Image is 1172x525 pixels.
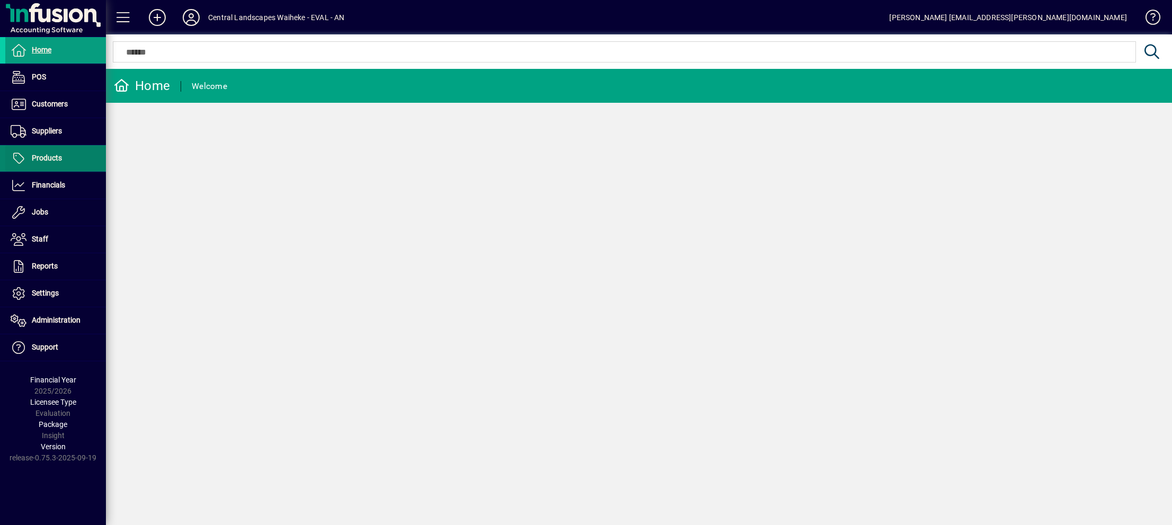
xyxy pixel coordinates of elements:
span: Support [32,343,58,351]
div: [PERSON_NAME] [EMAIL_ADDRESS][PERSON_NAME][DOMAIN_NAME] [889,9,1127,26]
span: Financials [32,181,65,189]
span: Staff [32,235,48,243]
span: Administration [32,316,80,324]
button: Profile [174,8,208,27]
a: Administration [5,307,106,334]
div: Home [114,77,170,94]
div: Central Landscapes Waiheke - EVAL - AN [208,9,345,26]
a: Financials [5,172,106,199]
a: POS [5,64,106,91]
a: Products [5,145,106,172]
span: Jobs [32,208,48,216]
span: Licensee Type [30,398,76,406]
div: Welcome [192,78,227,95]
span: Version [41,442,66,451]
a: Staff [5,226,106,253]
a: Settings [5,280,106,307]
span: Suppliers [32,127,62,135]
a: Support [5,334,106,361]
span: Package [39,420,67,429]
span: Settings [32,289,59,297]
span: Products [32,154,62,162]
a: Suppliers [5,118,106,145]
a: Knowledge Base [1138,2,1159,37]
span: Customers [32,100,68,108]
a: Jobs [5,199,106,226]
a: Customers [5,91,106,118]
span: Reports [32,262,58,270]
span: POS [32,73,46,81]
button: Add [140,8,174,27]
a: Reports [5,253,106,280]
span: Financial Year [30,376,76,384]
span: Home [32,46,51,54]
